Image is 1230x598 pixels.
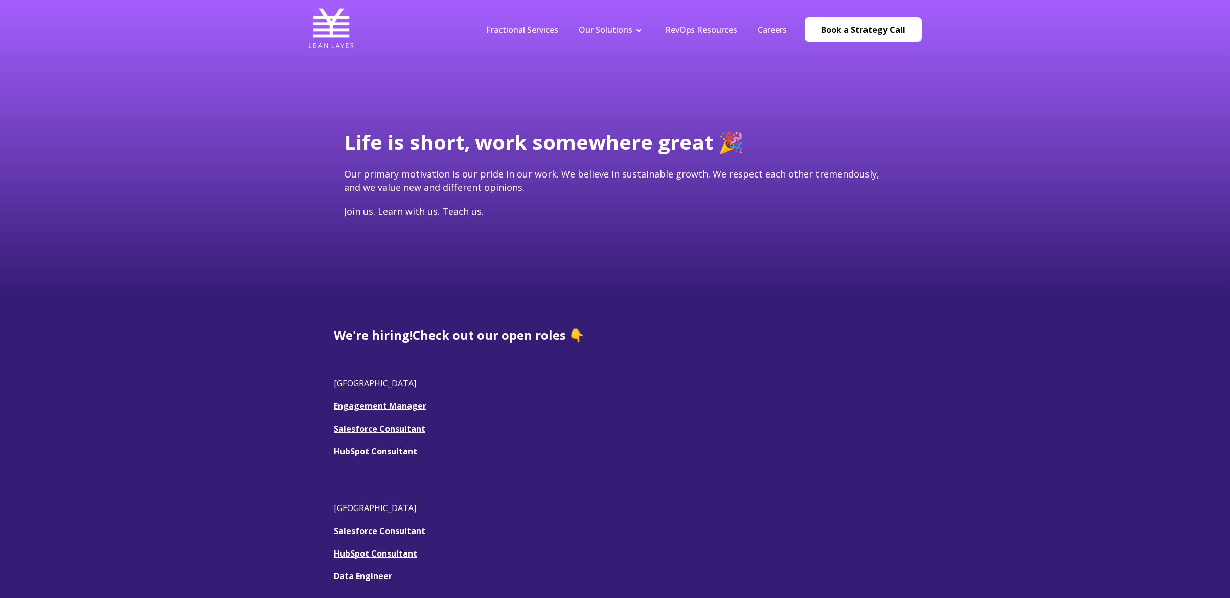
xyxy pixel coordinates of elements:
a: HubSpot Consultant [334,548,417,559]
a: Data Engineer [334,570,392,582]
span: Check out our open roles 👇 [413,326,584,343]
img: Lean Layer Logo [308,5,354,51]
span: Life is short, work somewhere great 🎉 [344,128,744,156]
span: [GEOGRAPHIC_DATA] [334,378,416,389]
span: Join us. Learn with us. Teach us. [344,205,484,217]
a: Engagement Manager [334,400,426,411]
a: Salesforce Consultant [334,525,425,537]
a: Our Solutions [579,24,632,35]
div: Navigation Menu [476,24,797,35]
a: RevOps Resources [665,24,737,35]
a: Fractional Services [486,24,558,35]
a: HubSpot Consultant [334,446,417,457]
span: [GEOGRAPHIC_DATA] [334,502,416,514]
span: Our primary motivation is our pride in our work. We believe in sustainable growth. We respect eac... [344,168,879,193]
a: Book a Strategy Call [805,17,922,42]
a: Careers [758,24,787,35]
span: We're hiring! [334,326,413,343]
a: Salesforce Consultant [334,423,425,434]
